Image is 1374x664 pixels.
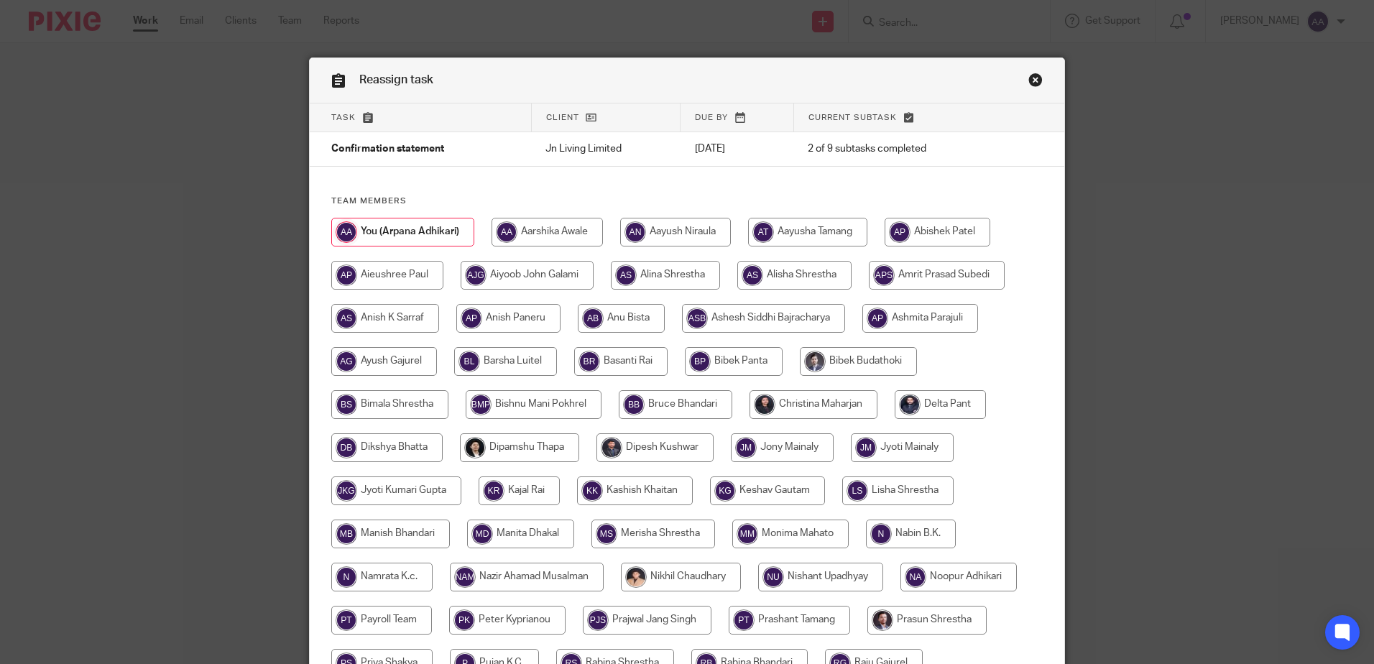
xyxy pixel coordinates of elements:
[331,144,444,155] span: Confirmation statement
[359,74,433,86] span: Reassign task
[545,142,665,156] p: Jn Living Limited
[546,114,579,121] span: Client
[793,132,1002,167] td: 2 of 9 subtasks completed
[808,114,897,121] span: Current subtask
[695,142,780,156] p: [DATE]
[331,195,1043,207] h4: Team members
[331,114,356,121] span: Task
[695,114,728,121] span: Due by
[1028,73,1043,92] a: Close this dialog window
